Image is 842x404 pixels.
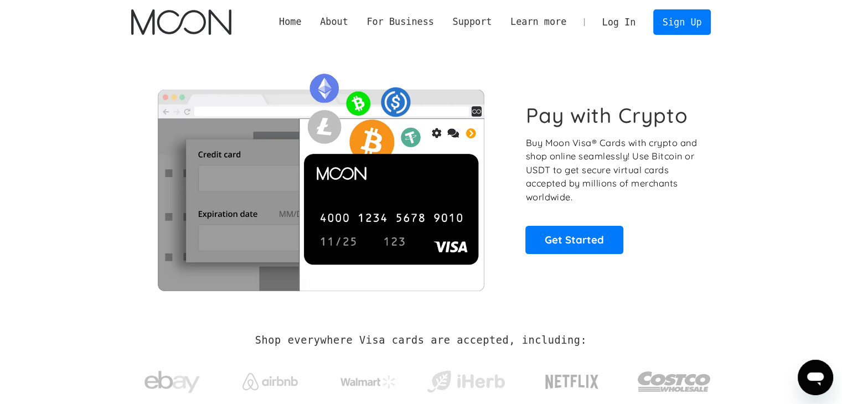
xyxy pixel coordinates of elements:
[452,15,492,29] div: Support
[255,334,587,346] h2: Shop everywhere Visa cards are accepted, including:
[131,9,231,35] a: home
[637,361,711,402] img: Costco
[366,15,433,29] div: For Business
[798,360,833,395] iframe: Button to launch messaging window
[144,365,200,400] img: ebay
[510,15,566,29] div: Learn more
[525,226,623,253] a: Get Started
[653,9,711,34] a: Sign Up
[425,367,507,396] img: iHerb
[229,362,311,396] a: Airbnb
[525,103,688,128] h1: Pay with Crypto
[544,368,600,396] img: Netflix
[131,66,510,291] img: Moon Cards let you spend your crypto anywhere Visa is accepted.
[443,15,501,29] div: Support
[340,375,396,389] img: Walmart
[358,15,443,29] div: For Business
[242,373,298,390] img: Airbnb
[593,10,645,34] a: Log In
[425,356,507,402] a: iHerb
[327,364,409,394] a: Walmart
[320,15,348,29] div: About
[131,9,231,35] img: Moon Logo
[270,15,311,29] a: Home
[311,15,357,29] div: About
[501,15,576,29] div: Learn more
[523,357,622,401] a: Netflix
[525,136,699,204] p: Buy Moon Visa® Cards with crypto and shop online seamlessly! Use Bitcoin or USDT to get secure vi...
